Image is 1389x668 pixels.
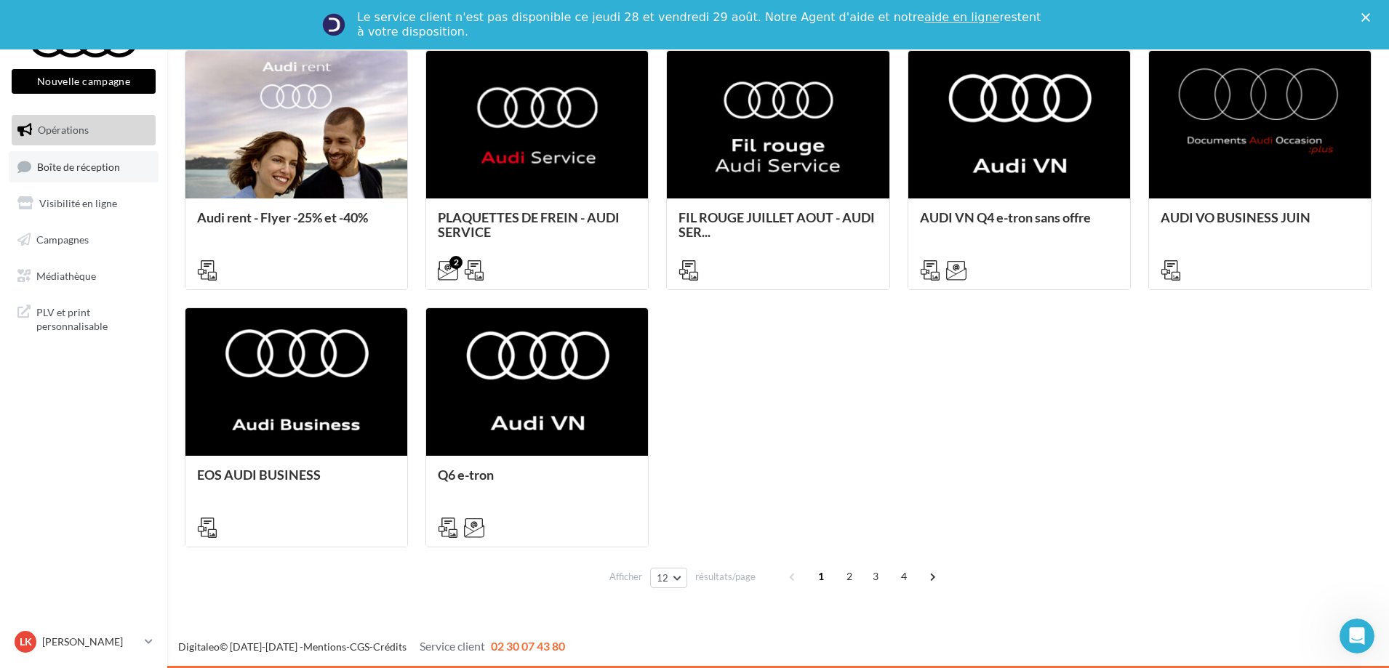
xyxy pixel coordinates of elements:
[373,640,407,653] a: Crédits
[657,572,669,584] span: 12
[178,640,220,653] a: Digitaleo
[322,13,345,36] img: Profile image for Service-Client
[9,188,159,219] a: Visibilité en ligne
[36,233,89,246] span: Campagnes
[36,269,96,281] span: Médiathèque
[449,256,463,269] div: 2
[37,160,120,172] span: Boîte de réception
[1361,13,1376,22] div: Fermer
[9,225,159,255] a: Campagnes
[838,565,861,588] span: 2
[420,639,485,653] span: Service client
[650,568,687,588] button: 12
[695,570,756,584] span: résultats/page
[12,628,156,656] a: LK [PERSON_NAME]
[178,640,565,653] span: © [DATE]-[DATE] - - -
[197,209,368,225] span: Audi rent - Flyer -25% et -40%
[12,69,156,94] button: Nouvelle campagne
[303,640,346,653] a: Mentions
[438,209,620,240] span: PLAQUETTES DE FREIN - AUDI SERVICE
[9,151,159,182] a: Boîte de réception
[1340,619,1374,653] iframe: Intercom live chat
[679,209,875,240] span: FIL ROUGE JUILLET AOUT - AUDI SER...
[350,640,369,653] a: CGS
[9,115,159,145] a: Opérations
[438,467,494,483] span: Q6 e-tron
[9,261,159,291] a: Médiathèque
[38,124,89,136] span: Opérations
[892,565,916,588] span: 4
[609,570,642,584] span: Afficher
[864,565,887,588] span: 3
[20,635,32,649] span: LK
[39,197,117,209] span: Visibilité en ligne
[42,635,139,649] p: [PERSON_NAME]
[1161,209,1310,225] span: AUDI VO BUSINESS JUIN
[197,467,321,483] span: EOS AUDI BUSINESS
[924,10,999,24] a: aide en ligne
[809,565,833,588] span: 1
[491,639,565,653] span: 02 30 07 43 80
[357,10,1044,39] div: Le service client n'est pas disponible ce jeudi 28 et vendredi 29 août. Notre Agent d'aide et not...
[920,209,1091,225] span: AUDI VN Q4 e-tron sans offre
[9,297,159,339] a: PLV et print personnalisable
[36,302,150,334] span: PLV et print personnalisable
